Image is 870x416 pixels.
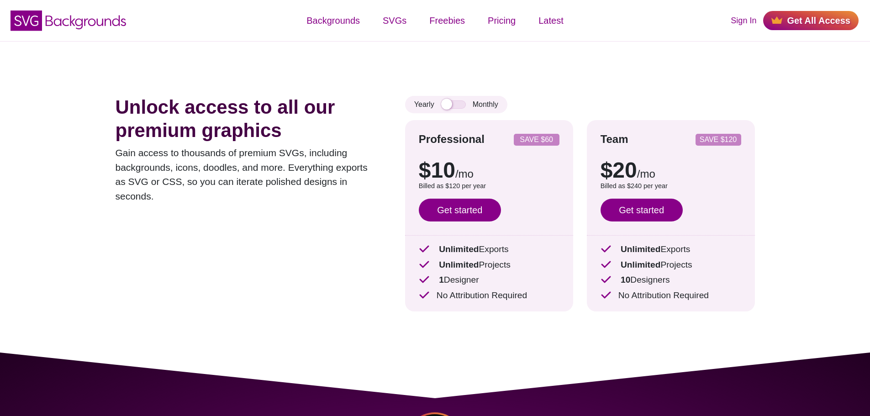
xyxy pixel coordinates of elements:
[419,133,485,145] strong: Professional
[116,96,378,142] h1: Unlock access to all our premium graphics
[517,136,556,143] p: SAVE $60
[116,146,378,203] p: Gain access to thousands of premium SVGs, including backgrounds, icons, doodles, and more. Everyt...
[601,159,741,181] p: $20
[418,7,476,34] a: Freebies
[419,258,559,272] p: Projects
[601,243,741,256] p: Exports
[637,168,655,180] span: /mo
[455,168,474,180] span: /mo
[527,7,575,34] a: Latest
[621,260,660,269] strong: Unlimited
[419,243,559,256] p: Exports
[621,244,660,254] strong: Unlimited
[439,260,479,269] strong: Unlimited
[476,7,527,34] a: Pricing
[371,7,418,34] a: SVGs
[419,181,559,191] p: Billed as $120 per year
[763,11,859,30] a: Get All Access
[419,159,559,181] p: $10
[439,244,479,254] strong: Unlimited
[419,274,559,287] p: Designer
[405,96,507,113] div: Yearly Monthly
[731,15,756,27] a: Sign In
[601,258,741,272] p: Projects
[439,275,444,284] strong: 1
[419,289,559,302] p: No Attribution Required
[601,289,741,302] p: No Attribution Required
[295,7,371,34] a: Backgrounds
[601,274,741,287] p: Designers
[601,133,628,145] strong: Team
[601,199,683,221] a: Get started
[601,181,741,191] p: Billed as $240 per year
[699,136,738,143] p: SAVE $120
[621,275,630,284] strong: 10
[419,199,501,221] a: Get started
